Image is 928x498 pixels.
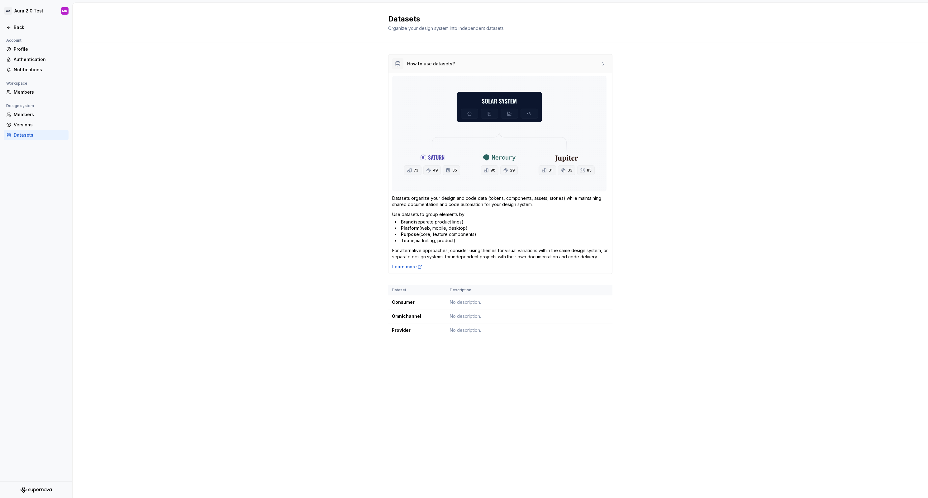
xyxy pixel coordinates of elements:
[14,111,66,118] div: Members
[14,67,66,73] div: Notifications
[392,313,442,319] div: Omnichannel
[388,14,605,24] h2: Datasets
[14,89,66,95] div: Members
[401,232,419,237] span: Purpose
[395,219,608,225] li: (separate product lines)
[21,487,52,493] svg: Supernova Logo
[14,56,66,63] div: Authentication
[14,122,66,128] div: Versions
[392,211,608,218] p: Use datasets to group elements by:
[446,295,612,309] td: No description.
[4,87,69,97] a: Members
[1,4,71,18] button: ADAura 2.0 TestMK
[14,8,43,14] div: Aura 2.0 Test
[446,285,612,295] th: Description
[14,132,66,138] div: Datasets
[4,7,12,15] div: AD
[392,327,442,333] div: Provider
[392,299,442,305] div: Consumer
[446,323,612,337] td: No description.
[395,231,608,237] li: (core, feature components)
[4,44,69,54] a: Profile
[392,264,422,270] a: Learn more
[392,247,608,260] p: For alternative approaches, consider using themes for visual variations within the same design sy...
[4,37,24,44] div: Account
[4,130,69,140] a: Datasets
[395,237,608,244] li: (marketing, product)
[62,8,68,13] div: MK
[14,24,66,31] div: Back
[4,120,69,130] a: Versions
[388,285,446,295] th: Dataset
[401,238,413,243] span: Team
[388,26,505,31] span: Organize your design system into independent datasets.
[4,65,69,75] a: Notifications
[4,110,69,120] a: Members
[4,22,69,32] a: Back
[395,225,608,231] li: (web, mobile, desktop)
[401,219,414,224] span: Brand
[4,80,30,87] div: Workspace
[407,61,455,67] div: How to use datasets?
[14,46,66,52] div: Profile
[446,309,612,323] td: No description.
[4,102,36,110] div: Design system
[401,225,419,231] span: Platform
[392,195,608,208] p: Datasets organize your design and code data (tokens, components, assets, stories) while maintaini...
[4,54,69,64] a: Authentication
